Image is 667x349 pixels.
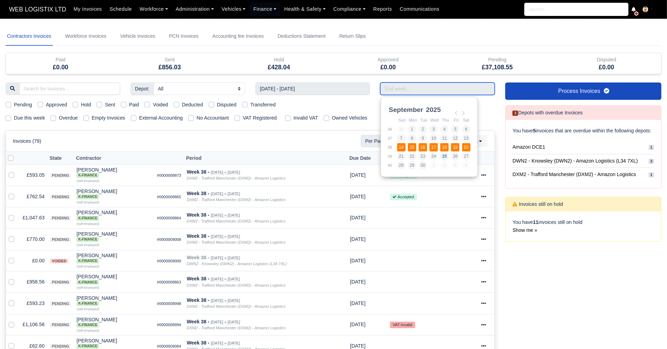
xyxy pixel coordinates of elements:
[76,167,151,178] div: [PERSON_NAME] K-Finance
[452,109,460,117] button: Previous Month
[361,135,391,147] span: Per Page:
[184,152,347,165] th: Period
[243,114,277,122] label: VAT Registered
[338,27,367,46] a: Return Slips
[512,154,654,168] a: DWN2 - Knowsley (DWN2) - Amazon Logistics (L34 7XL) 3
[448,64,547,71] h5: £37,108.55
[293,114,318,122] label: Invalid VAT
[153,101,168,109] label: Voided
[512,157,638,165] span: DWN2 - Knowsley (DWN2) - Amazon Logistics (L34 7XL)
[14,101,32,109] label: Pending
[105,101,115,109] label: Sent
[419,152,427,160] button: 23
[11,56,110,64] div: Paid
[451,143,459,151] button: 19
[76,179,99,183] small: (Self-Employed)
[276,27,327,46] a: Deductions Statement
[76,307,99,311] small: (Self-Employed)
[187,304,285,308] i: DXM2 - Trafford Manchester (DXM2) - Amazon Logistics
[397,161,406,169] button: 28
[50,237,71,242] span: pending
[115,53,225,74] div: Sent
[451,152,459,160] button: 26
[187,212,209,218] strong: Week 38 -
[92,114,125,122] label: Empty Invoices
[505,82,661,100] a: Process Invoices
[187,283,285,287] i: DXM2 - Trafford Manchester (DXM2) - Amazon Logistics
[20,250,47,271] td: £0.00
[76,201,99,204] small: (Self-Employed)
[390,194,417,200] small: Accepted
[136,2,172,16] a: Workforce
[397,152,406,160] button: 21
[50,259,68,264] span: voided
[20,228,47,250] td: £770.00
[6,53,115,74] div: Paid
[70,2,106,16] a: My Invoices
[76,222,99,226] small: (Self-Employed)
[454,118,459,123] abbr: Friday
[76,194,99,199] span: K-Finance
[230,64,328,71] h5: £428.04
[512,168,654,181] a: DXM2 - Trafford Manchester (DXM2) - Amazon Logistics 1
[20,271,47,293] td: £958.56
[425,105,442,115] div: 2025
[419,143,427,151] button: 16
[462,152,470,160] button: 27
[440,143,449,151] button: 18
[443,53,552,74] div: Pending
[649,159,654,164] span: 3
[451,134,459,142] button: 12
[512,111,518,116] span: 3
[6,2,70,16] span: WEB LOGISTIX LTD
[211,27,265,46] a: Accounting fee Invoices
[50,194,71,200] span: pending
[451,125,459,133] button: 5
[649,172,654,177] span: 1
[330,2,369,16] a: Compliance
[462,125,470,133] button: 6
[440,152,449,160] button: 25
[157,216,181,220] small: #0000008864
[211,277,240,281] small: [DATE] » [DATE]
[211,234,240,239] small: [DATE] » [DATE]
[157,173,181,177] small: #0000008873
[448,56,547,64] div: Pending
[339,56,438,64] div: Approved
[187,340,209,346] strong: Week 38 -
[230,56,328,64] div: Hold
[387,143,397,152] td: 38
[387,152,397,161] td: 39
[369,2,396,16] a: Reports
[557,56,656,64] div: Disputed
[76,243,99,247] small: (Self-Employed)
[524,3,628,16] input: Search...
[398,118,406,123] abbr: Sunday
[442,118,449,123] abbr: Thursday
[187,319,209,324] strong: Week 38 -
[76,259,99,263] span: K-Finance
[20,293,47,314] td: £593.23
[76,232,151,242] div: [PERSON_NAME] K-Finance
[157,344,181,348] small: #0000009084
[419,134,427,142] button: 9
[76,216,99,221] span: K-Finance
[157,237,181,242] small: #0000009008
[350,279,366,285] span: 1 week from now
[187,233,209,239] strong: Week 38 -
[76,286,99,289] small: (Self-Employed)
[397,143,406,151] button: 14
[187,169,209,175] strong: Week 38 -
[506,211,661,241] div: You have invoices still on hold
[419,125,427,133] button: 2
[462,143,470,151] button: 20
[76,253,151,263] div: [PERSON_NAME]
[76,338,151,349] div: [PERSON_NAME] K-Finance
[50,216,71,221] span: pending
[462,134,470,142] button: 13
[76,253,151,263] div: [PERSON_NAME] K-Finance
[187,326,285,330] i: DXM2 - Trafford Manchester (DXM2) - Amazon Logistics
[50,301,71,306] span: pending
[76,301,99,306] span: K-Finance
[131,82,154,95] span: Depot:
